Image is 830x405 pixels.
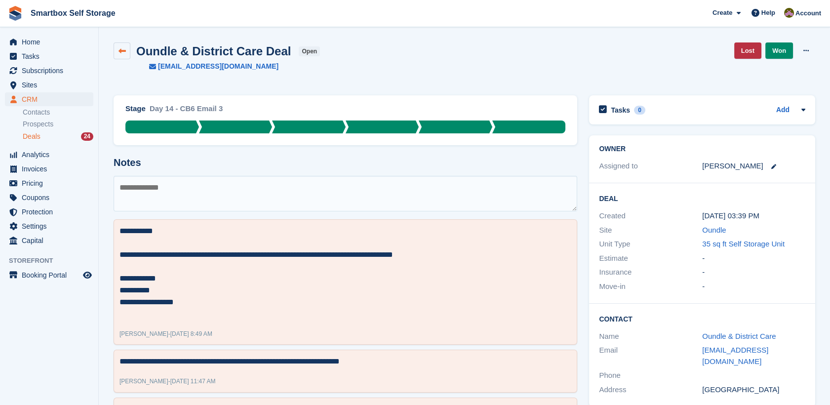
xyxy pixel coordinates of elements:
[734,42,761,59] a: Lost
[599,210,702,222] div: Created
[23,131,93,142] a: Deals 24
[776,105,790,116] a: Add
[170,330,212,337] span: [DATE] 8:49 AM
[5,234,93,247] a: menu
[27,5,119,21] a: Smartbox Self Storage
[9,256,98,266] span: Storefront
[599,267,702,278] div: Insurance
[761,8,775,18] span: Help
[150,103,223,121] div: Day 14 - CB6 Email 3
[119,378,168,385] span: [PERSON_NAME]
[712,8,732,18] span: Create
[5,191,93,204] a: menu
[22,49,81,63] span: Tasks
[599,225,702,236] div: Site
[702,240,785,248] a: 35 sq ft Self Storage Unit
[5,176,93,190] a: menu
[599,161,702,172] div: Assigned to
[765,42,793,59] a: Won
[22,148,81,162] span: Analytics
[702,384,805,396] div: [GEOGRAPHIC_DATA]
[5,35,93,49] a: menu
[23,119,93,129] a: Prospects
[8,6,23,21] img: stora-icon-8386f47178a22dfd0bd8f6a31ec36ba5ce8667c1dd55bd0f319d3a0aa187defe.svg
[611,106,630,115] h2: Tasks
[599,384,702,396] div: Address
[599,345,702,367] div: Email
[119,329,212,338] div: -
[599,370,702,381] div: Phone
[634,106,645,115] div: 0
[81,132,93,141] div: 24
[22,191,81,204] span: Coupons
[702,226,726,234] a: Oundle
[5,64,93,78] a: menu
[23,108,93,117] a: Contacts
[5,148,93,162] a: menu
[158,61,278,72] span: [EMAIL_ADDRESS][DOMAIN_NAME]
[22,162,81,176] span: Invoices
[22,78,81,92] span: Sites
[599,193,805,203] h2: Deal
[5,49,93,63] a: menu
[170,378,216,385] span: [DATE] 11:47 AM
[5,78,93,92] a: menu
[795,8,821,18] span: Account
[23,120,53,129] span: Prospects
[5,92,93,106] a: menu
[137,61,278,72] a: [EMAIL_ADDRESS][DOMAIN_NAME]
[22,234,81,247] span: Capital
[702,253,805,264] div: -
[702,267,805,278] div: -
[599,253,702,264] div: Estimate
[599,145,805,153] h2: Owner
[136,44,291,58] h2: Oundle & District Care Deal
[599,239,702,250] div: Unit Type
[22,92,81,106] span: CRM
[784,8,794,18] img: Kayleigh Devlin
[22,219,81,233] span: Settings
[599,331,702,342] div: Name
[702,281,805,292] div: -
[5,219,93,233] a: menu
[22,268,81,282] span: Booking Portal
[22,205,81,219] span: Protection
[81,269,93,281] a: Preview store
[119,377,216,386] div: -
[22,64,81,78] span: Subscriptions
[5,268,93,282] a: menu
[702,161,763,172] div: [PERSON_NAME]
[5,205,93,219] a: menu
[22,35,81,49] span: Home
[5,162,93,176] a: menu
[702,332,776,340] a: Oundle & District Care
[23,132,40,141] span: Deals
[22,176,81,190] span: Pricing
[125,103,146,115] div: Stage
[599,281,702,292] div: Move-in
[299,46,320,56] span: open
[119,330,168,337] span: [PERSON_NAME]
[599,314,805,324] h2: Contact
[702,346,768,365] a: [EMAIL_ADDRESS][DOMAIN_NAME]
[114,157,577,168] h2: Notes
[702,210,805,222] div: [DATE] 03:39 PM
